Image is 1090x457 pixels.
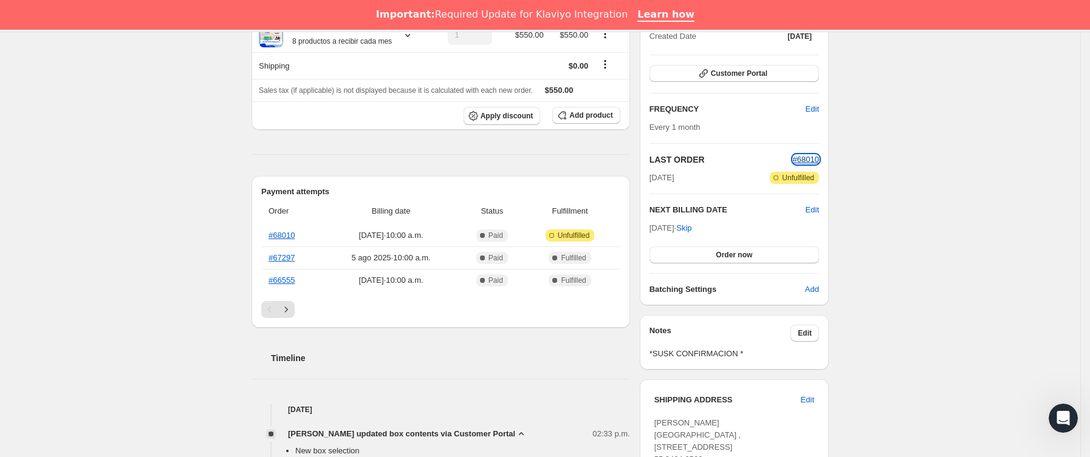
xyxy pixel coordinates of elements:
h4: [DATE] [252,404,630,416]
span: Add product [569,110,612,120]
span: [DATE] [787,32,812,41]
button: Edit [806,204,819,216]
a: #66555 [269,276,295,285]
span: $550.00 [560,30,588,39]
h6: Batching Settings [650,283,805,296]
span: Fulfilled [561,276,586,285]
span: Created Date [650,30,696,42]
button: [PERSON_NAME] updated box contents via Customer Portal [288,428,527,440]
span: *SUSK CONFIRMACION * [650,348,819,360]
span: 02:33 p.m. [592,428,629,440]
nav: Paginación [261,301,620,318]
button: Product actions [595,27,615,41]
button: Edit [790,325,819,342]
button: Apply discount [464,107,541,125]
a: Learn how [637,8,694,22]
span: Edit [801,394,814,406]
div: Plan Héroe $550/mes [283,23,392,47]
span: Skip [676,222,691,234]
small: 8 productos a recibir cada mes [292,37,392,46]
span: 5 ago 2025 · 10:00 a.m. [325,252,457,264]
h2: Payment attempts [261,186,620,198]
button: [DATE] [780,28,819,45]
button: Siguiente [278,301,295,318]
span: Status [464,205,519,217]
span: Paid [488,231,503,240]
h3: SHIPPING ADDRESS [654,394,801,406]
span: [DATE] · 10:00 a.m. [325,229,457,242]
a: #67297 [269,253,295,262]
span: $550.00 [545,86,574,95]
button: Add [798,280,826,299]
span: Paid [488,253,503,263]
span: Unfulfilled [782,173,814,183]
span: Fulfilled [561,253,586,263]
b: Important: [376,8,435,20]
th: Shipping [252,52,431,79]
h2: NEXT BILLING DATE [650,204,806,216]
span: [DATE] [650,172,674,184]
span: Paid [488,276,503,285]
a: #68010 [793,155,819,164]
button: Customer Portal [650,65,819,82]
span: Order now [716,250,752,260]
div: Required Update for Klaviyo Integration [376,8,628,21]
button: Order now [650,246,819,263]
span: [DATE] · 10:00 a.m. [325,274,457,286]
h2: FREQUENCY [650,103,806,115]
span: Customer Portal [711,69,767,78]
span: Sales tax (if applicable) is not displayed because it is calculated with each new order. [259,86,533,95]
span: Edit [798,328,812,338]
span: Add [805,283,819,296]
button: Add product [552,107,620,124]
span: [PERSON_NAME] updated box contents via Customer Portal [288,428,515,440]
span: Edit [806,103,819,115]
button: Edit [798,100,826,119]
iframe: Intercom live chat [1049,404,1078,433]
span: Fulfillment [527,205,612,217]
th: Order [261,198,321,225]
h2: LAST ORDER [650,154,793,166]
span: $550.00 [515,30,544,39]
span: Apply discount [481,111,533,121]
span: [DATE] · [650,223,692,232]
button: Skip [669,218,699,238]
span: Every 1 month [650,123,701,132]
a: #68010 [269,231,295,240]
span: Unfulfilled [558,231,590,240]
span: Billing date [325,205,457,217]
button: Edit [794,390,821,410]
span: $0.00 [569,61,589,70]
h3: Notes [650,325,791,342]
button: #68010 [793,154,819,166]
button: Shipping actions [595,58,615,71]
h2: Timeline [271,352,630,364]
